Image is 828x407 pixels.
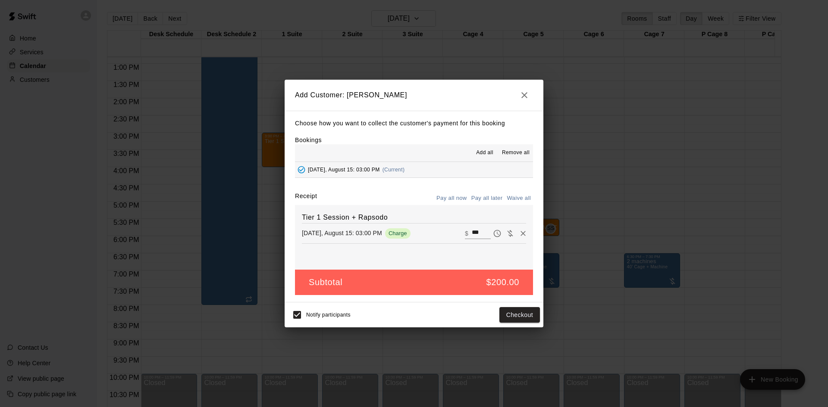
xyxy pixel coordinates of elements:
[502,149,530,157] span: Remove all
[476,149,493,157] span: Add all
[306,312,351,318] span: Notify participants
[491,229,504,236] span: Pay later
[295,192,317,205] label: Receipt
[499,307,540,323] button: Checkout
[469,192,505,205] button: Pay all later
[295,118,533,129] p: Choose how you want to collect the customer's payment for this booking
[308,167,380,173] span: [DATE], August 15: 03:00 PM
[295,163,308,176] button: Added - Collect Payment
[471,146,499,160] button: Add all
[505,192,533,205] button: Waive all
[383,167,405,173] span: (Current)
[385,230,411,236] span: Charge
[504,229,517,236] span: Waive payment
[434,192,469,205] button: Pay all now
[295,162,533,178] button: Added - Collect Payment[DATE], August 15: 03:00 PM(Current)
[285,80,543,111] h2: Add Customer: [PERSON_NAME]
[302,229,382,237] p: [DATE], August 15: 03:00 PM
[465,229,468,238] p: $
[486,277,520,288] h5: $200.00
[295,137,322,143] label: Bookings
[302,212,526,223] h6: Tier 1 Session + Rapsodo
[517,227,530,240] button: Remove
[309,277,342,288] h5: Subtotal
[499,146,533,160] button: Remove all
